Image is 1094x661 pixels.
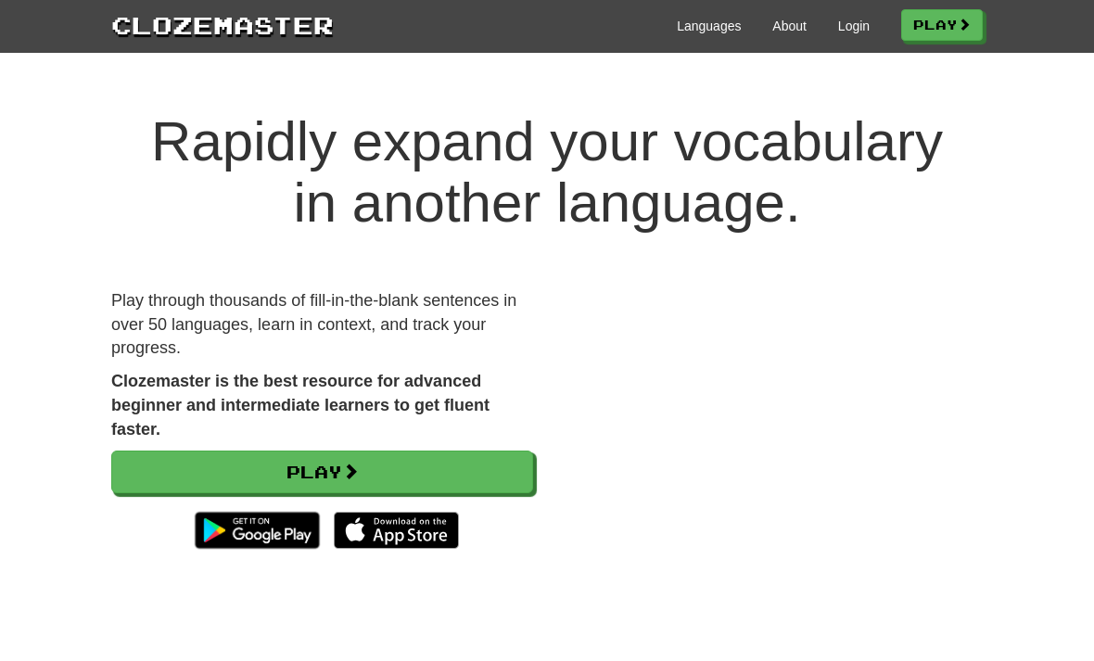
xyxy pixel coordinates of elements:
[111,289,533,361] p: Play through thousands of fill-in-the-blank sentences in over 50 languages, learn in context, and...
[111,7,334,42] a: Clozemaster
[901,9,983,41] a: Play
[111,372,490,438] strong: Clozemaster is the best resource for advanced beginner and intermediate learners to get fluent fa...
[185,502,329,558] img: Get it on Google Play
[838,17,870,35] a: Login
[677,17,741,35] a: Languages
[334,512,459,549] img: Download_on_the_App_Store_Badge_US-UK_135x40-25178aeef6eb6b83b96f5f2d004eda3bffbb37122de64afbaef7...
[772,17,807,35] a: About
[111,451,533,493] a: Play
